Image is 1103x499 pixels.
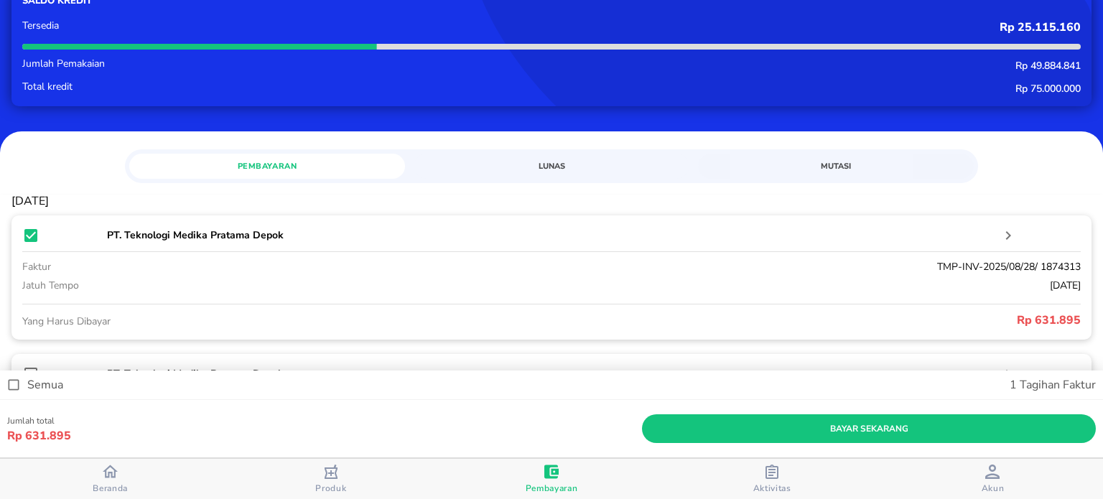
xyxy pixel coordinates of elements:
p: Rp 631.895 [551,312,1081,329]
span: Lunas [422,159,681,173]
button: Akun [883,459,1103,499]
span: Pembayaran [138,159,396,173]
p: Rp 75.000.000 [463,82,1081,95]
span: Produk [315,482,346,494]
div: simple tabs [125,149,978,179]
p: jatuh tempo [22,278,463,293]
p: faktur [22,259,463,274]
p: Rp 631.895 [7,427,642,444]
p: Rp 25.115.160 [463,21,1081,34]
span: Beranda [93,482,128,494]
a: Lunas [414,154,689,179]
p: Tersedia [22,21,463,31]
p: Jumlah Pemakaian [22,59,463,69]
p: TMP-INV-2025/08/28/ 1874313 [463,259,1081,274]
p: [DATE] [463,278,1081,293]
p: Rp 49.884.841 [463,59,1081,73]
button: bayar sekarang [642,414,1096,443]
p: Total kredit [22,82,463,92]
button: Aktivitas [662,459,883,499]
span: bayar sekarang [653,421,1084,437]
p: PT. Teknologi Medika Pratama Depok [107,366,999,381]
p: PT. Teknologi Medika Pratama Depok [107,228,999,243]
a: Mutasi [698,154,974,179]
span: Aktivitas [753,482,791,494]
p: Yang Harus Dibayar [22,314,551,329]
a: Pembayaran [129,154,405,179]
p: 1 Tagihan Faktur [548,376,1096,393]
span: Pembayaran [526,482,578,494]
p: [DATE] [11,195,1092,208]
button: Pembayaran [441,459,661,499]
p: Semua [27,376,63,393]
span: Mutasi [707,159,965,173]
span: Akun [982,482,1005,494]
p: Jumlah total [7,414,642,427]
button: Produk [220,459,441,499]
